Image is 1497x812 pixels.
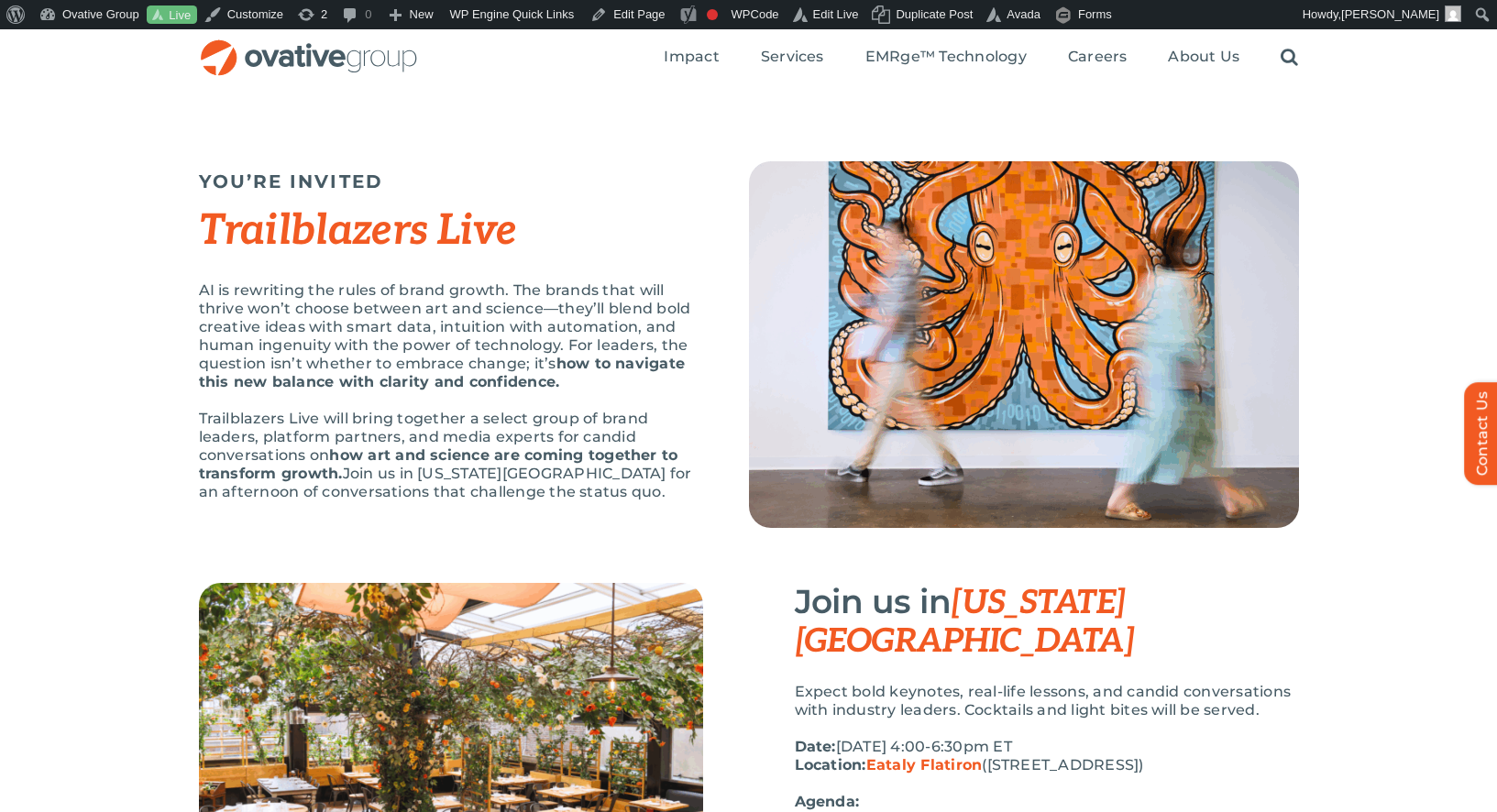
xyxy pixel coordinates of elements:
a: Live [147,5,197,25]
strong: how art and science are coming together to transform growth. [199,446,678,482]
p: Expect bold keynotes, real-life lessons, and candid conversations with industry leaders. Cocktail... [795,683,1299,719]
img: Top Image [749,161,1299,528]
span: EMRge™ Technology [865,48,1027,66]
strong: Date: [795,738,836,755]
a: Search [1281,48,1298,68]
strong: Location: [795,756,983,774]
a: Careers [1068,48,1128,68]
p: [DATE] 4:00-6:30pm ET ([STREET_ADDRESS]) [795,738,1299,774]
a: Eataly Flatiron [866,756,983,774]
strong: how to navigate this new balance with clarity and confidence. [199,355,686,390]
a: About Us [1168,48,1239,68]
div: Focus keyphrase not set [707,9,718,20]
span: About Us [1168,48,1239,66]
h5: YOU’RE INVITED [199,170,703,192]
a: EMRge™ Technology [865,48,1027,68]
h3: Join us in [795,583,1299,660]
span: Impact [664,48,719,66]
span: [US_STATE][GEOGRAPHIC_DATA] [795,583,1135,662]
a: Impact [664,48,719,68]
nav: Menu [664,28,1298,87]
p: AI is rewriting the rules of brand growth. The brands that will thrive won’t choose between art a... [199,281,703,391]
span: Careers [1068,48,1128,66]
p: Trailblazers Live will bring together a select group of brand leaders, platform partners, and med... [199,410,703,501]
span: Services [761,48,824,66]
span: [PERSON_NAME] [1341,7,1439,21]
strong: Agenda: [795,793,860,810]
em: Trailblazers Live [199,205,517,257]
a: Services [761,48,824,68]
a: OG_Full_horizontal_RGB [199,38,419,55]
